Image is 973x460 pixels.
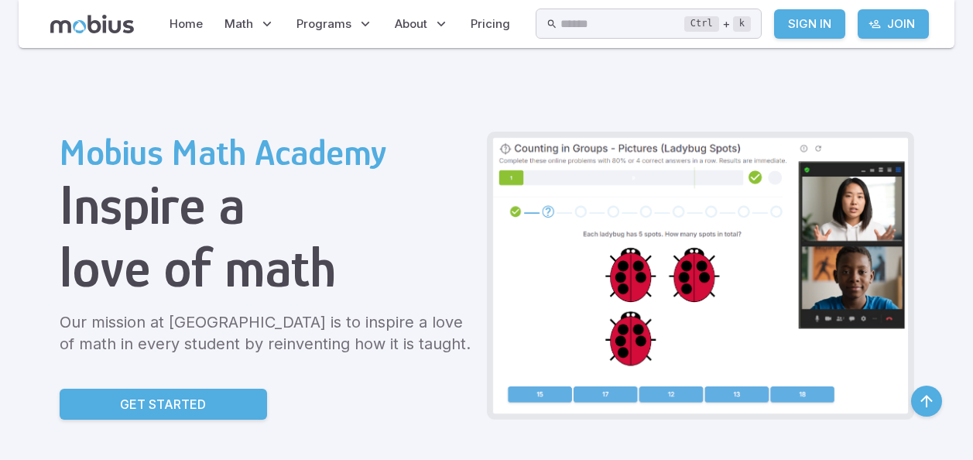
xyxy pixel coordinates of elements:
a: Get Started [60,389,267,420]
span: Programs [296,15,351,33]
kbd: k [733,16,751,32]
a: Home [165,6,207,42]
kbd: Ctrl [684,16,719,32]
p: Get Started [120,395,206,414]
a: Sign In [774,9,845,39]
span: About [395,15,427,33]
h1: love of math [60,236,475,299]
p: Our mission at [GEOGRAPHIC_DATA] is to inspire a love of math in every student by reinventing how... [60,311,475,355]
div: + [684,15,751,33]
h1: Inspire a [60,173,475,236]
a: Pricing [466,6,515,42]
img: Grade 2 Class [493,138,908,414]
h2: Mobius Math Academy [60,132,475,173]
span: Math [224,15,253,33]
a: Join [858,9,929,39]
